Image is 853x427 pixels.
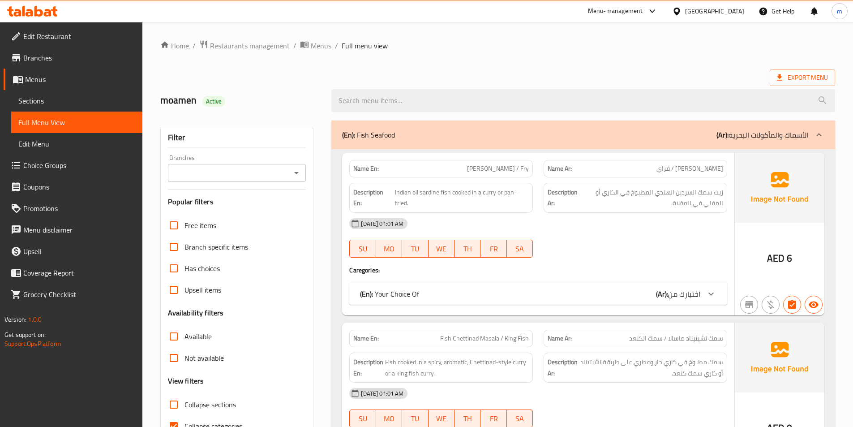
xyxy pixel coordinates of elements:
[23,267,135,278] span: Coverage Report
[805,296,823,314] button: Available
[18,138,135,149] span: Edit Menu
[335,40,338,51] li: /
[406,412,424,425] span: TU
[23,246,135,257] span: Upsell
[160,94,321,107] h2: moamen
[184,263,220,274] span: Has choices
[349,266,727,275] h4: Caregories:
[656,287,668,301] b: (Ar):
[548,164,572,173] strong: Name Ar:
[484,412,503,425] span: FR
[507,240,533,258] button: SA
[467,164,529,173] span: [PERSON_NAME] / Fry
[735,153,824,223] img: Ae5nvW7+0k+MAAAAAElFTkSuQmCC
[342,40,388,51] span: Full menu view
[357,389,407,398] span: [DATE] 01:01 AM
[360,289,419,299] p: Your Choice Of
[353,412,372,425] span: SU
[668,287,700,301] span: اختيارك من
[11,90,142,112] a: Sections
[353,334,379,343] strong: Name En:
[18,95,135,106] span: Sections
[380,242,399,255] span: MO
[184,353,224,363] span: Not available
[548,187,578,209] strong: Description Ar:
[25,74,135,85] span: Menus
[349,283,727,305] div: (En): Your Choice Of(Ar):اختيارك من
[4,284,142,305] a: Grocery Checklist
[331,89,835,112] input: search
[23,203,135,214] span: Promotions
[484,242,503,255] span: FR
[395,187,529,209] span: Indian oil sardine fish cooked in a curry or pan-fried.
[406,242,424,255] span: TU
[716,129,808,140] p: الأسماك والمأكولات البحرية
[353,357,383,379] strong: Description En:
[510,412,529,425] span: SA
[4,26,142,47] a: Edit Restaurant
[353,242,372,255] span: SU
[740,296,758,314] button: Not branch specific item
[360,287,373,301] b: (En):
[588,6,643,17] div: Menu-management
[4,69,142,90] a: Menus
[685,6,744,16] div: [GEOGRAPHIC_DATA]
[23,52,135,63] span: Branches
[580,187,723,209] span: زيت سمك السردين الهندي المطبوخ في الكاري أو المقلي في المقلاة.
[18,117,135,128] span: Full Menu View
[11,133,142,155] a: Edit Menu
[440,334,529,343] span: Fish Chettinad Masala / King Fish
[23,160,135,171] span: Choice Groups
[184,285,221,295] span: Upsell items
[353,164,379,173] strong: Name En:
[480,240,506,258] button: FR
[777,72,828,83] span: Export Menu
[160,40,189,51] a: Home
[300,40,331,52] a: Menus
[23,31,135,42] span: Edit Restaurant
[770,69,835,86] span: Export Menu
[4,176,142,198] a: Coupons
[160,40,835,52] nav: breadcrumb
[4,155,142,176] a: Choice Groups
[385,357,529,379] span: Fish cooked in a spicy, aromatic, Chettinad-style curry or a king fish curry.
[376,240,402,258] button: MO
[168,376,204,386] h3: View filters
[656,164,723,173] span: [PERSON_NAME] / فراي
[767,250,784,267] span: AED
[202,96,226,107] div: Active
[184,220,216,231] span: Free items
[349,240,376,258] button: SU
[458,412,477,425] span: TH
[311,40,331,51] span: Menus
[380,412,399,425] span: MO
[184,242,248,252] span: Branch specific items
[290,167,303,179] button: Open
[168,308,224,318] h3: Availability filters
[202,97,226,106] span: Active
[454,240,480,258] button: TH
[342,128,355,142] b: (En):
[199,40,290,52] a: Restaurants management
[787,250,792,267] span: 6
[184,399,236,410] span: Collapse sections
[4,198,142,219] a: Promotions
[357,220,407,228] span: [DATE] 01:01 AM
[28,314,42,325] span: 1.0.0
[353,187,393,209] strong: Description En:
[4,219,142,241] a: Menu disclaimer
[716,128,729,142] b: (Ar):
[342,129,395,140] p: Fish Seafood
[4,314,26,325] span: Version:
[4,241,142,262] a: Upsell
[23,224,135,235] span: Menu disclaimer
[783,296,801,314] button: Has choices
[458,242,477,255] span: TH
[168,128,306,147] div: Filter
[210,40,290,51] span: Restaurants management
[23,289,135,300] span: Grocery Checklist
[429,240,454,258] button: WE
[432,412,451,425] span: WE
[4,47,142,69] a: Branches
[168,197,306,207] h3: Popular filters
